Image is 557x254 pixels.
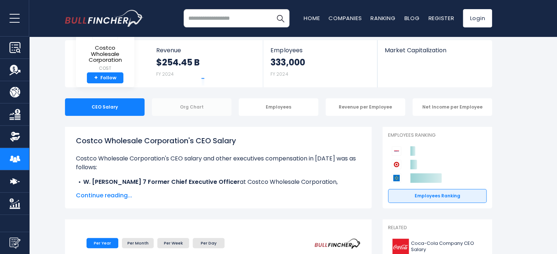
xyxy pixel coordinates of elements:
[122,238,154,248] li: Per Month
[392,160,401,169] img: Target Corporation competitors logo
[76,191,361,200] span: Continue reading...
[65,98,145,116] div: CEO Salary
[82,45,128,63] span: Costco Wholesale Corporation
[388,225,487,231] p: Related
[65,10,143,27] img: bullfincher logo
[152,98,231,116] div: Org Chart
[388,189,487,203] a: Employees Ranking
[428,14,454,22] a: Register
[271,9,289,27] button: Search
[76,178,361,195] li: at Costco Wholesale Corporation, received a total compensation of $16.05 M in [DATE].
[156,71,174,77] small: FY 2024
[270,71,288,77] small: FY 2024
[156,57,200,68] strong: $254.45 B
[82,65,128,72] small: COST
[156,47,256,54] span: Revenue
[81,15,129,72] a: Costco Wholesale Corporation COST
[463,9,492,27] a: Login
[326,98,405,116] div: Revenue per Employee
[263,40,377,87] a: Employees 333,000 FY 2024
[388,132,487,139] p: Employees Ranking
[377,40,491,66] a: Market Capitalization
[76,154,361,172] p: Costco Wholesale Corporation's CEO salary and other executives compensation in [DATE] was as foll...
[193,238,224,248] li: Per Day
[392,146,401,156] img: Costco Wholesale Corporation competitors logo
[65,10,143,27] a: Go to homepage
[270,47,369,54] span: Employees
[94,75,98,81] strong: +
[370,14,395,22] a: Ranking
[76,135,361,146] h1: Costco Wholesale Corporation's CEO Salary
[9,131,20,142] img: Ownership
[270,57,305,68] strong: 333,000
[87,238,118,248] li: Per Year
[239,98,318,116] div: Employees
[411,240,482,253] span: Coca-Cola Company CEO Salary
[157,238,189,248] li: Per Week
[392,173,401,183] img: Walmart competitors logo
[83,178,240,186] b: W. [PERSON_NAME] 7 Former Chief Executive Officer
[329,14,362,22] a: Companies
[385,47,484,54] span: Market Capitalization
[404,14,419,22] a: Blog
[304,14,320,22] a: Home
[149,40,263,87] a: Revenue $254.45 B FY 2024
[87,72,123,84] a: +Follow
[412,98,492,116] div: Net Income per Employee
